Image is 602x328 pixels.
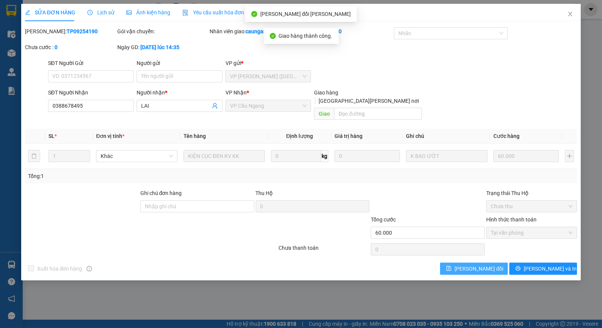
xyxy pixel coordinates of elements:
div: Cước rồi : [302,27,393,36]
strong: BIÊN NHẬN GỬI HÀNG [25,4,88,11]
div: Người nhận [137,88,222,97]
span: Khác [101,150,173,162]
div: Chưa thanh toán [278,244,370,257]
button: delete [28,150,40,162]
span: printer [515,266,521,272]
span: Ảnh kiện hàng [126,9,170,15]
span: Giá trị hàng [334,133,362,139]
span: VP Nhận [226,90,247,96]
span: [PERSON_NAME] đổi [454,265,503,273]
span: Thu Hộ [256,190,273,196]
b: 0 [54,44,58,50]
div: Tổng: 1 [28,172,233,180]
p: NHẬN: [3,25,110,40]
div: Gói vận chuyển: [117,27,208,36]
div: Trạng thái Thu Hộ [486,189,577,197]
span: check-circle [251,11,257,17]
img: icon [182,10,188,16]
span: VP [PERSON_NAME] ([GEOGRAPHIC_DATA]) [3,25,76,40]
input: 0 [334,150,400,162]
span: MINH [58,15,73,22]
div: SĐT Người Gửi [48,59,134,67]
span: A THÀNH [40,41,67,48]
input: Ghi chú đơn hàng [140,200,254,212]
span: save [446,266,451,272]
span: Chưa thu [491,201,572,212]
label: Ghi chú đơn hàng [140,190,182,196]
span: Định lượng [286,133,313,139]
span: 0937366380 - [3,41,67,48]
span: Yêu cầu xuất hóa đơn điện tử [182,9,262,15]
div: [PERSON_NAME]: [25,27,116,36]
th: Ghi chú [403,129,490,144]
span: Xuất hóa đơn hàng [34,265,86,273]
span: VP Cầu Ngang [230,100,306,111]
input: Dọc đường [334,108,422,120]
span: Tổng cước [371,217,396,223]
span: info-circle [87,266,92,271]
span: Đơn vị tính [96,133,124,139]
span: user-add [212,103,218,109]
input: Ghi Chú [406,150,487,162]
span: [GEOGRAPHIC_DATA][PERSON_NAME] nơi [316,97,422,105]
span: Cước hàng [493,133,520,139]
button: save[PERSON_NAME] đổi [440,263,508,275]
input: 0 [493,150,559,162]
span: SỬA ĐƠN HÀNG [25,9,75,15]
span: Giao [314,108,334,120]
span: kg [321,150,328,162]
input: VD: Bàn, Ghế [184,150,265,162]
button: plus [565,150,574,162]
div: Người gửi [137,59,222,67]
button: Close [560,4,581,25]
span: VP Cầu Ngang - [16,15,73,22]
label: Hình thức thanh toán [486,217,537,223]
span: Lịch sử [87,9,114,15]
span: Tại văn phòng [491,227,572,238]
b: caungang.kimhoang [246,28,295,34]
div: SĐT Người Nhận [48,88,134,97]
span: close [567,11,573,17]
b: [DATE] lúc 14:35 [140,44,179,50]
span: [PERSON_NAME] đổi [PERSON_NAME] [260,11,351,17]
b: TP09254190 [67,28,98,34]
span: [PERSON_NAME] và In [524,265,577,273]
div: Nhân viên giao: [210,27,300,36]
span: VP Trần Phú (Hàng) [230,71,306,82]
div: Chưa cước : [25,43,116,51]
span: GIAO: [3,49,50,56]
span: check-circle [270,33,276,39]
span: clock-circle [87,10,93,15]
span: SL [48,133,54,139]
span: Tên hàng [184,133,206,139]
span: edit [25,10,30,15]
div: Ngày GD: [117,43,208,51]
span: Giao hàng thành công. [279,33,333,39]
span: Giao hàng [314,90,338,96]
span: picture [126,10,132,15]
button: printer[PERSON_NAME] và In [509,263,577,275]
div: VP gửi [226,59,311,67]
p: GỬI: [3,15,110,22]
span: KO BAO BỂ [20,49,50,56]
